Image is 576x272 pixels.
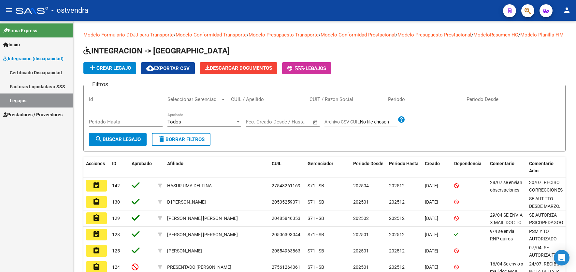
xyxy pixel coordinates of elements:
[529,161,554,174] span: Comentario Adm.
[425,232,438,237] span: [DATE]
[554,250,569,265] div: Open Intercom Messenger
[109,157,129,178] datatable-header-cell: ID
[112,183,120,188] span: 142
[389,161,419,166] span: Periodo Hasta
[389,183,405,188] span: 202512
[308,265,324,270] span: S71 - SB
[305,157,351,178] datatable-header-cell: Gerenciador
[526,157,566,178] datatable-header-cell: Comentario Adm.
[473,32,518,38] a: ModeloResumen HC
[51,3,88,18] span: - ostvendra
[165,157,269,178] datatable-header-cell: Afiliado
[490,212,523,225] span: 29/04 SE ENVIA X MAIL DOC TO
[272,232,300,237] span: 20506393044
[353,161,383,166] span: Periodo Desde
[83,46,230,55] span: INTEGRACION -> [GEOGRAPHIC_DATA]
[167,119,181,125] span: Todos
[272,199,300,205] span: 20535259071
[425,183,438,188] span: [DATE]
[353,199,369,205] span: 202501
[272,216,300,221] span: 20485846353
[490,229,520,249] span: 9/4 se envia RNP quiros (kinesio) x mail
[3,27,37,34] span: Firma Express
[308,248,324,253] span: S71 - SB
[272,248,300,253] span: 20554963863
[389,248,405,253] span: 202512
[167,198,206,206] div: D [PERSON_NAME]
[351,157,386,178] datatable-header-cell: Periodo Desde
[490,161,514,166] span: Comentario
[112,248,120,253] span: 125
[158,136,205,142] span: Borrar Filtros
[452,157,487,178] datatable-header-cell: Dependencia
[86,161,105,166] span: Acciones
[272,265,300,270] span: 27561264061
[563,6,571,14] mat-icon: person
[272,161,281,166] span: CUIL
[146,64,154,72] mat-icon: cloud_download
[167,96,220,102] span: Seleccionar Gerenciador
[89,64,96,72] mat-icon: add
[129,157,155,178] datatable-header-cell: Aprobado
[306,65,326,71] span: Legajos
[112,216,120,221] span: 129
[146,65,190,71] span: Exportar CSV
[89,133,147,146] button: Buscar Legajo
[425,161,440,166] span: Creado
[3,55,64,62] span: Integración (discapacidad)
[282,62,331,74] button: -Legajos
[487,157,526,178] datatable-header-cell: Comentario
[83,157,109,178] datatable-header-cell: Acciones
[425,199,438,205] span: [DATE]
[93,181,100,189] mat-icon: assignment
[529,196,560,223] span: SE AUT TTO DESDE MARZO. MAIE DESDE FEB 25
[386,157,422,178] datatable-header-cell: Periodo Hasta
[269,157,305,178] datatable-header-cell: CUIL
[389,199,405,205] span: 202512
[93,247,100,254] mat-icon: assignment
[360,119,397,125] input: Archivo CSV CUIL
[3,41,20,48] span: Inicio
[83,62,136,74] button: Crear Legajo
[308,216,324,221] span: S71 - SB
[167,182,212,190] div: HASUR UMA DELFINA
[176,32,247,38] a: Modelo Conformidad Transporte
[93,198,100,206] mat-icon: assignment
[389,232,405,237] span: 202512
[158,135,166,143] mat-icon: delete
[529,180,570,259] span: 30/07. RECIBO CORRECCIONES. PSICOLOGIA SE AUTORIZA PROVISORIAMENTE DE AGOSTO HASTA OCTUBRE 2025, ...
[425,265,438,270] span: [DATE]
[454,161,482,166] span: Dependencia
[278,119,310,125] input: Fecha fin
[112,161,116,166] span: ID
[89,65,131,71] span: Crear Legajo
[93,214,100,222] mat-icon: assignment
[141,62,195,74] button: Exportar CSV
[167,215,238,222] div: [PERSON_NAME] [PERSON_NAME]
[308,199,324,205] span: S71 - SB
[324,119,360,124] span: Archivo CSV CUIL
[353,248,369,253] span: 202501
[93,230,100,238] mat-icon: assignment
[353,216,369,221] span: 202502
[308,161,333,166] span: Gerenciador
[152,133,210,146] button: Borrar Filtros
[308,232,324,237] span: S71 - SB
[422,157,452,178] datatable-header-cell: Creado
[205,65,272,71] span: Descargar Documentos
[95,135,103,143] mat-icon: search
[353,232,369,237] span: 202501
[200,62,277,74] button: Descargar Documentos
[246,119,272,125] input: Fecha inicio
[353,183,369,188] span: 202504
[167,264,231,271] div: PRESENTADO [PERSON_NAME]
[389,265,405,270] span: 202512
[249,32,319,38] a: Modelo Presupuesto Transporte
[425,216,438,221] span: [DATE]
[167,231,238,238] div: [PERSON_NAME] [PERSON_NAME]
[112,265,120,270] span: 124
[132,161,152,166] span: Aprobado
[308,183,324,188] span: S71 - SB
[287,65,306,71] span: -
[425,248,438,253] span: [DATE]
